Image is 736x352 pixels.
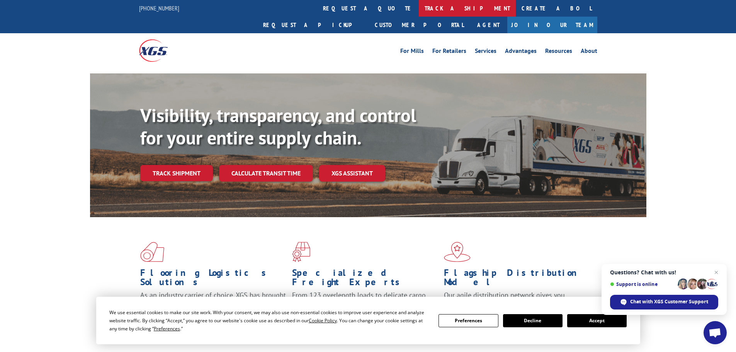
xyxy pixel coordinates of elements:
a: About [581,48,597,56]
a: Agent [469,17,507,33]
b: Visibility, transparency, and control for your entire supply chain. [140,103,416,150]
span: Support is online [610,281,675,287]
img: xgs-icon-flagship-distribution-model-red [444,242,471,262]
img: xgs-icon-total-supply-chain-intelligence-red [140,242,164,262]
h1: Flooring Logistics Solutions [140,268,286,291]
span: As an industry carrier of choice, XGS has brought innovation and dedication to flooring logistics... [140,291,286,318]
img: xgs-icon-focused-on-flooring-red [292,242,310,262]
span: Chat with XGS Customer Support [630,298,708,305]
a: Calculate transit time [219,165,313,182]
p: From 123 overlength loads to delicate cargo, our experienced staff knows the best way to move you... [292,291,438,325]
span: Our agile distribution network gives you nationwide inventory management on demand. [444,291,586,309]
button: Preferences [439,314,498,327]
h1: Flagship Distribution Model [444,268,590,291]
span: Chat with XGS Customer Support [610,295,718,309]
h1: Specialized Freight Experts [292,268,438,291]
a: [PHONE_NUMBER] [139,4,179,12]
span: Questions? Chat with us! [610,269,718,275]
span: Preferences [154,325,180,332]
a: For Retailers [432,48,466,56]
div: Cookie Consent Prompt [96,297,640,344]
button: Decline [503,314,563,327]
a: XGS ASSISTANT [319,165,385,182]
button: Accept [567,314,627,327]
a: Customer Portal [369,17,469,33]
span: Cookie Policy [309,317,337,324]
a: Track shipment [140,165,213,181]
a: For Mills [400,48,424,56]
div: We use essential cookies to make our site work. With your consent, we may also use non-essential ... [109,308,429,333]
a: Open chat [704,321,727,344]
a: Advantages [505,48,537,56]
a: Join Our Team [507,17,597,33]
a: Services [475,48,496,56]
a: Request a pickup [257,17,369,33]
a: Resources [545,48,572,56]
